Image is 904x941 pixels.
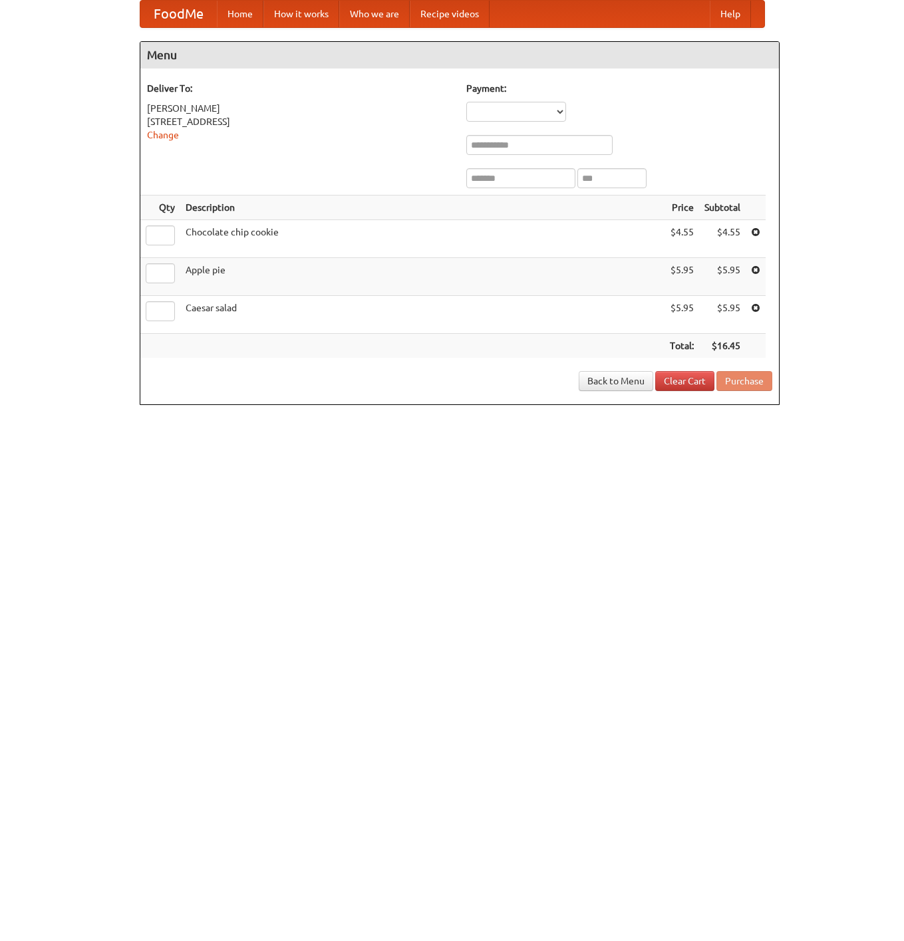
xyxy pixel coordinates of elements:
[665,258,699,296] td: $5.95
[410,1,490,27] a: Recipe videos
[699,220,746,258] td: $4.55
[180,220,665,258] td: Chocolate chip cookie
[665,196,699,220] th: Price
[140,196,180,220] th: Qty
[147,115,453,128] div: [STREET_ADDRESS]
[665,334,699,358] th: Total:
[147,102,453,115] div: [PERSON_NAME]
[140,1,217,27] a: FoodMe
[263,1,339,27] a: How it works
[716,371,772,391] button: Purchase
[466,82,772,95] h5: Payment:
[579,371,653,391] a: Back to Menu
[180,296,665,334] td: Caesar salad
[665,296,699,334] td: $5.95
[140,42,779,68] h4: Menu
[655,371,714,391] a: Clear Cart
[180,258,665,296] td: Apple pie
[699,296,746,334] td: $5.95
[665,220,699,258] td: $4.55
[147,130,179,140] a: Change
[710,1,751,27] a: Help
[180,196,665,220] th: Description
[339,1,410,27] a: Who we are
[699,196,746,220] th: Subtotal
[217,1,263,27] a: Home
[699,258,746,296] td: $5.95
[699,334,746,358] th: $16.45
[147,82,453,95] h5: Deliver To:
